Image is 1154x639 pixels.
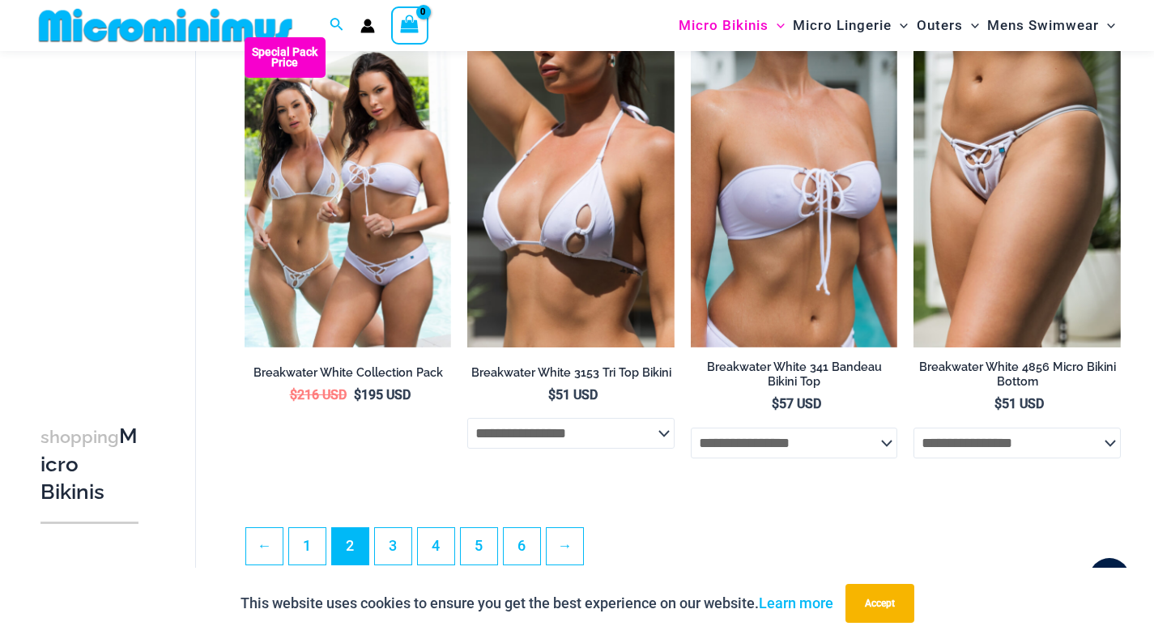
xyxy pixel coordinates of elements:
[679,5,769,46] span: Micro Bikinis
[391,6,428,44] a: View Shopping Cart, empty
[245,37,452,347] img: Collection Pack (5)
[375,528,411,564] a: Page 3
[290,387,297,403] span: $
[245,47,326,68] b: Special Pack Price
[504,528,540,564] a: Page 6
[290,387,347,403] bdi: 216 USD
[789,5,912,46] a: Micro LingerieMenu ToggleMenu Toggle
[892,5,908,46] span: Menu Toggle
[245,527,1121,574] nav: Product Pagination
[793,5,892,46] span: Micro Lingerie
[547,528,583,564] a: →
[40,423,138,505] h3: Micro Bikinis
[32,7,299,44] img: MM SHOP LOGO FLAT
[772,396,779,411] span: $
[917,5,963,46] span: Outers
[994,396,1044,411] bdi: 51 USD
[467,365,675,381] h2: Breakwater White 3153 Tri Top Bikini
[330,15,344,36] a: Search icon link
[461,528,497,564] a: Page 5
[983,5,1119,46] a: Mens SwimwearMenu ToggleMenu Toggle
[913,37,1121,347] img: Breakwater White 4856 Micro Bottom 01
[675,5,789,46] a: Micro BikinisMenu ToggleMenu Toggle
[354,387,411,403] bdi: 195 USD
[245,37,452,347] a: Collection Pack (5) Breakwater White 341 Top 4956 Shorts 08Breakwater White 341 Top 4956 Shorts 08
[987,5,1099,46] span: Mens Swimwear
[467,365,675,386] a: Breakwater White 3153 Tri Top Bikini
[913,37,1121,347] a: Breakwater White 4856 Micro Bottom 01Breakwater White 3153 Top 4856 Micro Bottom 06Breakwater Whi...
[245,365,452,386] a: Breakwater White Collection Pack
[994,396,1002,411] span: $
[246,528,283,564] a: ←
[418,528,454,564] a: Page 4
[332,528,368,564] span: Page 2
[772,396,821,411] bdi: 57 USD
[691,360,898,390] h2: Breakwater White 341 Bandeau Bikini Top
[548,387,598,403] bdi: 51 USD
[360,19,375,33] a: Account icon link
[963,5,979,46] span: Menu Toggle
[845,584,914,623] button: Accept
[40,49,186,373] iframe: TrustedSite Certified
[759,594,833,611] a: Learn more
[289,528,326,564] a: Page 1
[913,5,983,46] a: OutersMenu ToggleMenu Toggle
[691,37,898,347] img: Breakwater White 341 Top 01
[691,360,898,396] a: Breakwater White 341 Bandeau Bikini Top
[548,387,556,403] span: $
[913,360,1121,390] h2: Breakwater White 4856 Micro Bikini Bottom
[913,360,1121,396] a: Breakwater White 4856 Micro Bikini Bottom
[672,2,1122,49] nav: Site Navigation
[1099,5,1115,46] span: Menu Toggle
[245,365,452,381] h2: Breakwater White Collection Pack
[241,591,833,616] p: This website uses cookies to ensure you get the best experience on our website.
[691,37,898,347] a: Breakwater White 341 Top 01Breakwater White 341 Top 4956 Shorts 06Breakwater White 341 Top 4956 S...
[40,427,119,447] span: shopping
[467,37,675,347] img: Breakwater White 3153 Top 01
[354,387,361,403] span: $
[769,5,785,46] span: Menu Toggle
